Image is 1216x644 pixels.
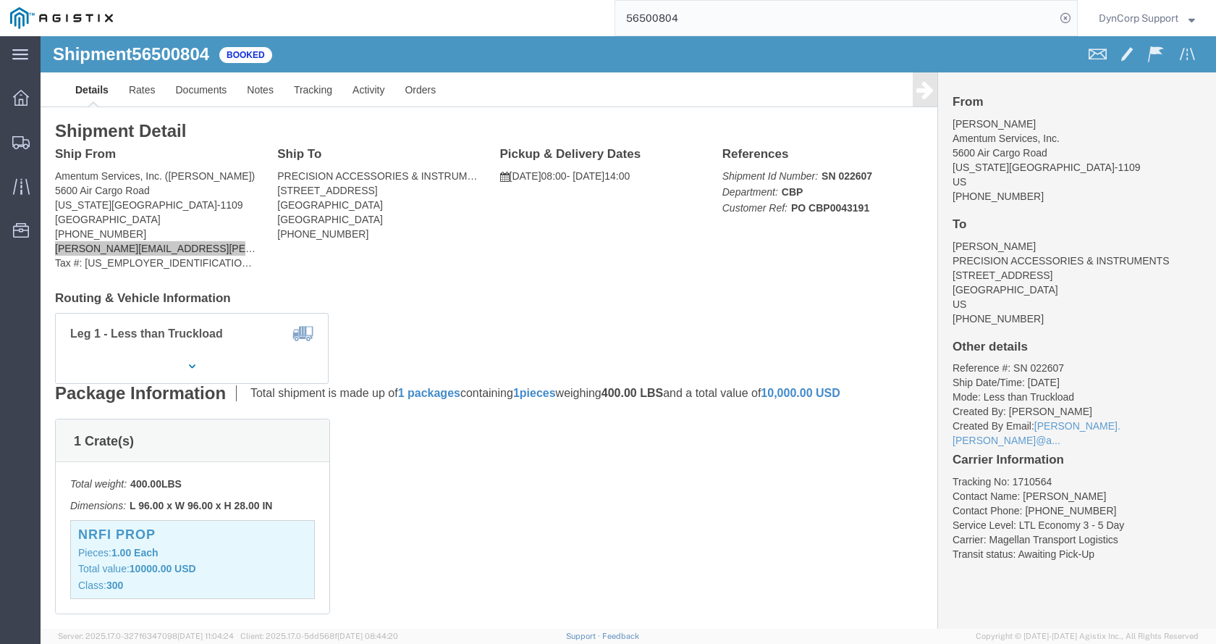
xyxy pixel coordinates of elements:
a: Support [566,632,602,640]
span: Server: 2025.17.0-327f6347098 [58,632,234,640]
input: Search for shipment number, reference number [615,1,1055,35]
span: Client: 2025.17.0-5dd568f [240,632,398,640]
iframe: FS Legacy Container [41,36,1216,629]
span: DynCorp Support [1099,10,1178,26]
a: Feedback [602,632,639,640]
span: [DATE] 08:44:20 [337,632,398,640]
img: logo [10,7,113,29]
span: [DATE] 11:04:24 [177,632,234,640]
span: Copyright © [DATE]-[DATE] Agistix Inc., All Rights Reserved [976,630,1199,643]
button: DynCorp Support [1098,9,1196,27]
